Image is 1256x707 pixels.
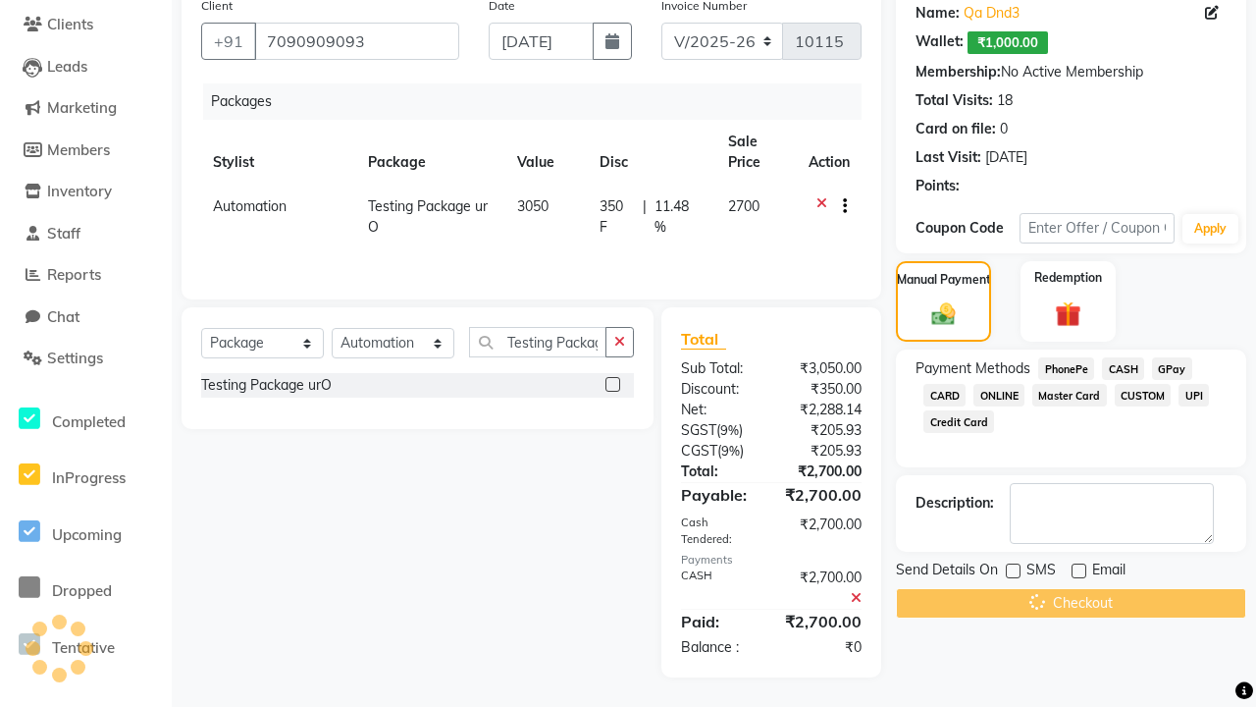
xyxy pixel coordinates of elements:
div: ( ) [666,420,771,441]
span: ₹1,000.00 [968,31,1048,54]
label: Manual Payment [897,271,991,289]
div: Paid: [666,610,771,633]
span: Inventory [47,182,112,200]
div: Payable: [666,483,771,507]
a: Chat [5,306,167,329]
div: Balance : [666,637,771,658]
div: Coupon Code [916,218,1020,239]
span: Leads [47,57,87,76]
span: Completed [52,412,126,431]
a: Reports [5,264,167,287]
th: Stylist [201,120,356,185]
span: Email [1092,560,1125,584]
span: Testing Package urO [368,197,488,236]
div: ₹205.93 [771,420,876,441]
div: ₹2,700.00 [770,483,876,507]
div: ₹2,288.14 [771,400,876,420]
div: ₹2,700.00 [771,515,876,548]
span: Dropped [52,581,112,600]
div: Card on file: [916,119,996,139]
th: Sale Price [716,120,797,185]
div: Payments [681,552,863,569]
span: Upcoming [52,525,122,544]
span: CGST [681,442,717,460]
div: Discount: [666,379,771,400]
div: Membership: [916,62,1001,82]
div: Name: [916,3,960,24]
div: Packages [203,83,876,120]
button: Apply [1182,214,1238,244]
div: Testing Package urO [201,375,332,396]
th: Action [797,120,862,185]
label: Redemption [1034,269,1102,287]
div: ( ) [666,441,771,462]
div: Total Visits: [916,90,993,111]
span: Credit Card [923,410,994,433]
a: Qa Dnd3 [964,3,1020,24]
div: CASH [666,568,771,609]
span: | [643,196,647,238]
div: ₹0 [771,637,876,658]
span: ONLINE [973,384,1024,407]
span: Chat [47,307,79,326]
span: Marketing [47,98,117,117]
div: ₹350.00 [771,379,876,400]
a: Inventory [5,181,167,203]
img: _gift.svg [1047,299,1088,330]
span: 9% [721,443,740,459]
span: Members [47,140,110,159]
span: Send Details On [896,560,998,584]
div: Points: [916,176,960,196]
span: 9% [720,422,739,438]
span: Settings [47,349,103,367]
a: Members [5,139,167,162]
div: 0 [1000,119,1008,139]
img: _cash.svg [924,300,963,328]
span: Clients [47,15,93,33]
span: CARD [923,384,966,407]
div: [DATE] [985,147,1027,168]
th: Disc [588,120,716,185]
div: Cash Tendered: [666,515,771,548]
span: PhonePe [1038,357,1094,380]
span: Automation [213,197,287,215]
div: No Active Membership [916,62,1227,82]
span: CASH [1102,357,1144,380]
span: Master Card [1032,384,1107,407]
span: CUSTOM [1115,384,1172,407]
span: Staff [47,224,80,243]
a: Clients [5,14,167,36]
span: Payment Methods [916,358,1030,379]
th: Package [356,120,505,185]
span: 2700 [728,197,759,215]
a: Staff [5,223,167,245]
div: ₹2,700.00 [771,462,876,482]
div: Wallet: [916,31,964,54]
a: Leads [5,56,167,79]
div: ₹205.93 [771,441,876,462]
span: SMS [1026,560,1056,584]
input: Enter Offer / Coupon Code [1020,213,1175,244]
div: Sub Total: [666,358,771,379]
input: Search [469,327,606,357]
div: ₹3,050.00 [771,358,876,379]
div: Total: [666,462,771,482]
span: 350 F [600,196,635,238]
div: ₹2,700.00 [771,568,876,609]
div: Last Visit: [916,147,981,168]
div: Net: [666,400,771,420]
th: Value [505,120,588,185]
input: Search by Name/Mobile/Email/Code [254,23,459,60]
span: GPay [1152,357,1192,380]
a: Marketing [5,97,167,120]
div: ₹2,700.00 [770,610,876,633]
div: Description: [916,493,994,514]
span: SGST [681,421,716,439]
span: 3050 [517,197,549,215]
span: InProgress [52,468,126,487]
a: Settings [5,348,167,370]
span: UPI [1178,384,1209,407]
span: Reports [47,265,101,284]
span: 11.48 % [654,196,705,238]
div: 18 [997,90,1013,111]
